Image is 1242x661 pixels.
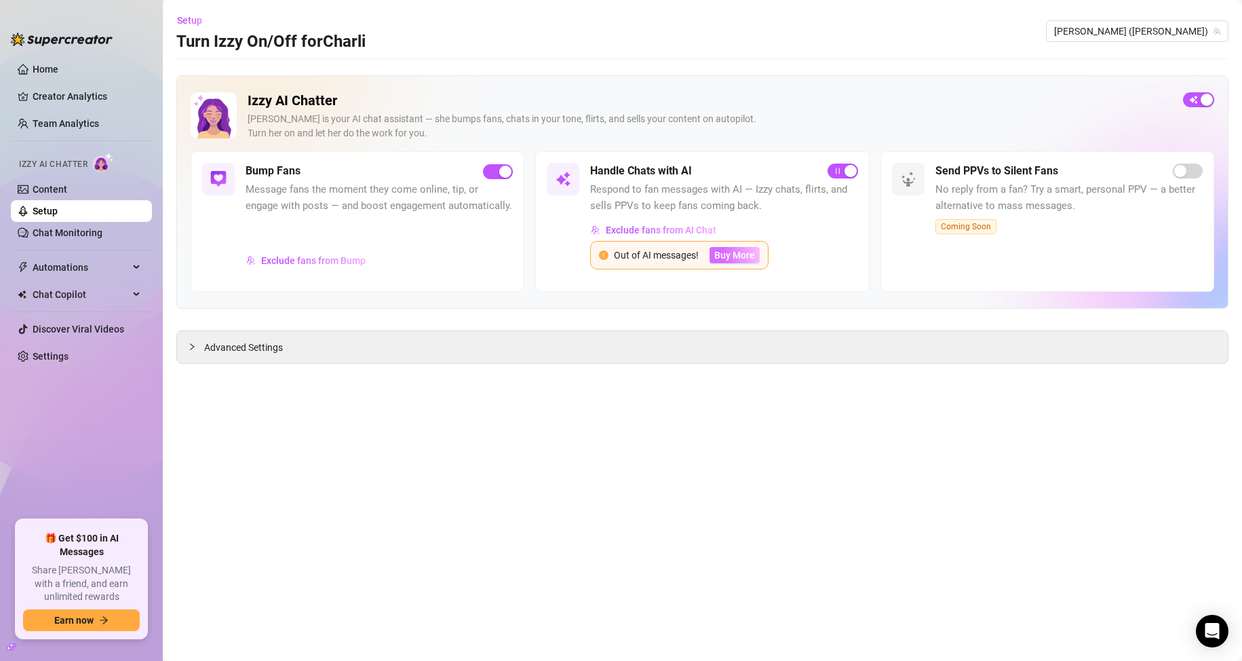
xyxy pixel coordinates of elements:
button: Exclude fans from AI Chat [590,219,717,241]
a: Chat Monitoring [33,227,102,238]
span: Izzy AI Chatter [19,158,88,171]
h2: Izzy AI Chatter [248,92,1172,109]
a: Setup [33,206,58,216]
a: Team Analytics [33,118,99,129]
img: svg%3e [210,171,227,187]
span: Chat Copilot [33,284,129,305]
span: Earn now [54,615,94,626]
span: Coming Soon [935,219,996,234]
button: Buy More [710,247,760,263]
a: Creator Analytics [33,86,141,107]
span: team [1213,27,1221,35]
span: build [7,642,16,651]
span: arrow-right [99,616,109,625]
span: Buy More [714,250,755,261]
button: Exclude fans from Bump [246,250,366,271]
h5: Handle Chats with AI [590,163,692,179]
img: svg%3e [555,171,571,187]
img: svg%3e [591,225,600,235]
h5: Send PPVs to Silent Fans [935,163,1058,179]
span: thunderbolt [18,262,28,273]
span: Advanced Settings [204,340,283,355]
span: Message fans the moment they come online, tip, or engage with posts — and boost engagement automa... [246,182,513,214]
h3: Turn Izzy On/Off for Charli [176,31,366,53]
span: Setup [177,15,202,26]
h5: Bump Fans [246,163,300,179]
div: collapsed [188,339,204,354]
span: No reply from a fan? Try a smart, personal PPV — a better alternative to mass messages. [935,182,1203,214]
img: Izzy AI Chatter [191,92,237,138]
a: Home [33,64,58,75]
button: Earn nowarrow-right [23,609,140,631]
span: Share [PERSON_NAME] with a friend, and earn unlimited rewards [23,564,140,604]
span: exclamation-circle [599,250,608,260]
img: Chat Copilot [18,290,26,299]
img: svg%3e [900,171,916,187]
img: AI Chatter [93,153,114,172]
a: Settings [33,351,69,362]
img: svg%3e [246,256,256,265]
div: [PERSON_NAME] is your AI chat assistant — she bumps fans, chats in your tone, flirts, and sells y... [248,112,1172,140]
span: Respond to fan messages with AI — Izzy chats, flirts, and sells PPVs to keep fans coming back. [590,182,857,214]
div: Open Intercom Messenger [1196,615,1228,647]
span: Exclude fans from AI Chat [606,225,716,235]
span: Charli (charlisayshi) [1054,21,1220,41]
button: Setup [176,10,213,31]
a: Content [33,184,67,195]
a: Discover Viral Videos [33,324,124,335]
div: Out of AI messages! [614,248,699,263]
span: collapsed [188,343,196,351]
span: 🎁 Get $100 in AI Messages [23,532,140,559]
span: Automations [33,257,129,278]
img: logo-BBDzfeDw.svg [11,33,113,46]
span: Exclude fans from Bump [261,255,366,266]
